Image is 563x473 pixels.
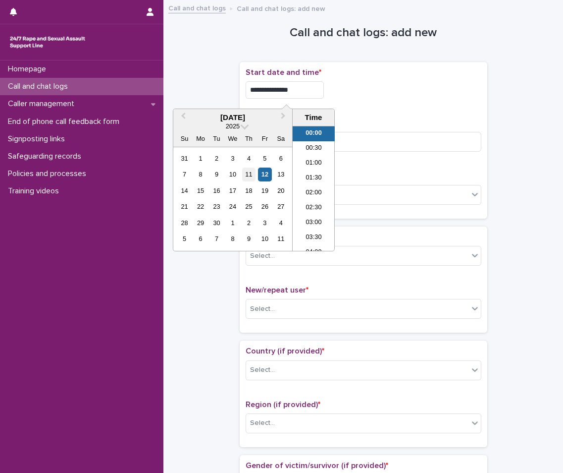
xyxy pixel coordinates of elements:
div: We [226,132,239,145]
span: Start date and time [246,68,321,76]
div: Tu [210,132,223,145]
p: Call and chat logs: add new [237,2,325,13]
li: 01:30 [293,171,335,186]
p: Signposting links [4,134,73,144]
p: Policies and processes [4,169,94,178]
li: 02:00 [293,186,335,201]
div: Choose Monday, September 29th, 2025 [194,216,207,230]
span: New/repeat user [246,286,308,294]
div: month 2025-09 [176,150,289,247]
div: Fr [258,132,271,145]
div: Choose Thursday, September 25th, 2025 [242,200,256,213]
div: Choose Tuesday, September 23rd, 2025 [210,200,223,213]
span: Country (if provided) [246,347,324,355]
div: Select... [250,304,275,314]
div: Choose Friday, September 19th, 2025 [258,184,271,197]
div: Su [178,132,191,145]
div: Choose Wednesday, October 1st, 2025 [226,216,239,230]
button: Previous Month [174,110,190,126]
div: Mo [194,132,207,145]
div: Choose Saturday, September 27th, 2025 [274,200,288,213]
div: Choose Friday, September 12th, 2025 [258,168,271,181]
div: Select... [250,251,275,261]
p: Safeguarding records [4,152,89,161]
div: Choose Sunday, September 28th, 2025 [178,216,191,230]
p: Caller management [4,99,82,109]
a: Call and chat logs [168,2,226,13]
div: Choose Sunday, September 7th, 2025 [178,168,191,181]
li: 00:00 [293,126,335,141]
li: 02:30 [293,201,335,216]
li: 00:30 [293,141,335,156]
div: Sa [274,132,288,145]
div: Choose Saturday, October 4th, 2025 [274,216,288,230]
li: 03:00 [293,216,335,231]
div: Choose Sunday, September 21st, 2025 [178,200,191,213]
div: Choose Saturday, October 11th, 2025 [274,232,288,245]
p: Training videos [4,186,67,196]
p: End of phone call feedback form [4,117,127,126]
div: Choose Saturday, September 20th, 2025 [274,184,288,197]
div: Choose Thursday, September 18th, 2025 [242,184,256,197]
div: Choose Wednesday, September 3rd, 2025 [226,152,239,165]
div: Choose Monday, September 8th, 2025 [194,168,207,181]
li: 01:00 [293,156,335,171]
div: Choose Thursday, October 9th, 2025 [242,232,256,245]
p: Homepage [4,64,54,74]
div: Select... [250,365,275,375]
div: Choose Monday, September 1st, 2025 [194,152,207,165]
div: Choose Saturday, September 6th, 2025 [274,152,288,165]
span: Gender of victim/survivor (if provided) [246,462,388,470]
div: Choose Saturday, September 13th, 2025 [274,168,288,181]
div: Choose Tuesday, September 9th, 2025 [210,168,223,181]
div: Choose Wednesday, September 24th, 2025 [226,200,239,213]
div: Choose Sunday, August 31st, 2025 [178,152,191,165]
div: Th [242,132,256,145]
li: 04:00 [293,245,335,260]
div: Choose Wednesday, September 17th, 2025 [226,184,239,197]
button: Next Month [276,110,292,126]
div: Choose Friday, October 3rd, 2025 [258,216,271,230]
div: Choose Wednesday, September 10th, 2025 [226,168,239,181]
h1: Call and chat logs: add new [240,26,487,40]
div: Choose Sunday, October 5th, 2025 [178,232,191,245]
span: Region (if provided) [246,401,320,409]
div: Choose Tuesday, September 30th, 2025 [210,216,223,230]
div: Choose Tuesday, October 7th, 2025 [210,232,223,245]
span: 2025 [226,122,240,130]
div: Choose Monday, September 22nd, 2025 [194,200,207,213]
div: Choose Monday, September 15th, 2025 [194,184,207,197]
div: Choose Tuesday, September 16th, 2025 [210,184,223,197]
div: Choose Monday, October 6th, 2025 [194,232,207,245]
div: Choose Friday, September 26th, 2025 [258,200,271,213]
p: Call and chat logs [4,82,76,91]
div: Choose Friday, October 10th, 2025 [258,232,271,245]
div: Choose Wednesday, October 8th, 2025 [226,232,239,245]
div: Time [295,113,332,122]
div: Select... [250,418,275,428]
li: 03:30 [293,231,335,245]
div: Choose Thursday, September 4th, 2025 [242,152,256,165]
div: [DATE] [173,113,292,122]
div: Choose Sunday, September 14th, 2025 [178,184,191,197]
div: Choose Thursday, September 11th, 2025 [242,168,256,181]
img: rhQMoQhaT3yELyF149Cw [8,32,87,52]
div: Choose Friday, September 5th, 2025 [258,152,271,165]
div: Choose Tuesday, September 2nd, 2025 [210,152,223,165]
div: Choose Thursday, October 2nd, 2025 [242,216,256,230]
